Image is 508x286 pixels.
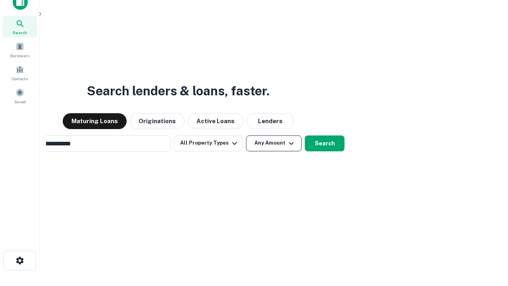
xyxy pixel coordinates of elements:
a: Search [2,16,37,37]
button: Lenders [246,113,294,129]
a: Saved [2,85,37,106]
button: All Property Types [174,135,243,151]
button: Search [305,135,344,151]
span: Borrowers [10,52,29,59]
span: Saved [14,99,26,105]
a: Borrowers [2,39,37,60]
iframe: Chat Widget [468,222,508,261]
button: Any Amount [246,135,302,151]
a: Contacts [2,62,37,83]
span: Search [13,29,27,36]
h3: Search lenders & loans, faster. [87,81,269,100]
button: Maturing Loans [63,113,127,129]
button: Active Loans [188,113,243,129]
span: Contacts [12,75,28,82]
button: Originations [130,113,185,129]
